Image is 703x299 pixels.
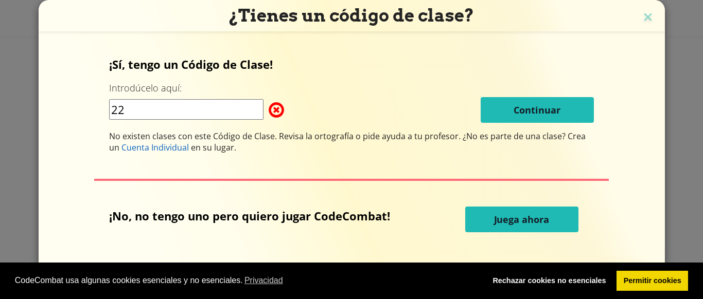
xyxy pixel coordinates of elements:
label: Introdúcelo aquí: [109,82,182,95]
span: Cuenta Individual [121,142,189,153]
img: close icon [641,10,655,26]
p: ¡Sí, tengo un Código de Clase! [109,57,594,72]
a: learn more about cookies [243,273,285,288]
span: CodeCombat usa algunas cookies esenciales y no esenciales. [15,273,478,288]
span: en su lugar. [189,142,236,153]
span: ¿No es parte de una clase? Crea un [109,130,586,153]
button: Juega ahora [465,207,578,232]
span: No existen clases con este Código de Clase. Revisa la ortografía o pide ayuda a tu profesor. [109,130,463,142]
span: Continuar [514,104,560,116]
span: ¿Tienes un código de clase? [229,5,474,26]
a: deny cookies [486,271,613,291]
a: allow cookies [617,271,688,291]
button: Continuar [481,97,594,123]
p: ¡No, no tengo uno pero quiero jugar CodeCombat! [109,208,398,223]
span: Juega ahora [494,213,550,226]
